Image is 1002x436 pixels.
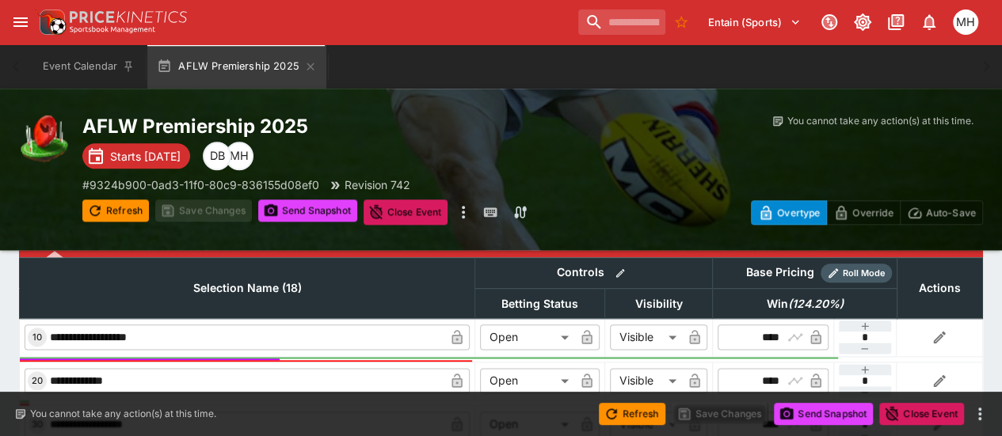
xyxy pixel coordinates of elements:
[610,324,682,350] div: Visible
[82,199,149,222] button: Refresh
[821,263,892,282] div: Show/hide Price Roll mode configuration.
[474,257,712,288] th: Controls
[364,199,448,225] button: Close Event
[787,294,843,313] em: ( 124.20 %)
[836,267,892,280] span: Roll Mode
[948,5,983,40] button: Michael Hutchinson
[897,257,982,318] th: Actions
[953,9,978,35] div: Michael Hutchinson
[610,263,631,283] button: Bulk edit
[33,44,144,89] button: Event Calendar
[787,114,973,128] p: You cannot take any action(s) at this time.
[882,8,910,36] button: Documentation
[70,26,155,33] img: Sportsbook Management
[777,204,820,221] p: Overtype
[258,199,357,222] button: Send Snapshot
[749,294,860,313] span: Win(124.20%)
[774,403,873,425] button: Send Snapshot
[751,200,827,225] button: Overtype
[852,204,893,221] p: Override
[900,200,983,225] button: Auto-Save
[617,294,699,313] span: Visibility
[175,279,318,298] span: Selection Name (18)
[70,11,187,23] img: PriceKinetics
[815,8,844,36] button: Connected to PK
[203,142,231,170] div: Dylan Brown
[82,114,608,138] h2: Copy To Clipboard
[480,324,574,350] div: Open
[740,263,821,282] div: Base Pricing
[110,148,181,165] p: Starts [DATE]
[610,368,682,393] div: Visible
[6,8,35,36] button: open drawer
[599,403,665,425] button: Refresh
[29,332,45,343] span: 10
[35,6,67,38] img: PriceKinetics Logo
[826,200,900,225] button: Override
[751,200,983,225] div: Start From
[926,204,976,221] p: Auto-Save
[480,368,574,393] div: Open
[30,407,216,421] p: You cannot take any action(s) at this time.
[848,8,877,36] button: Toggle light/dark mode
[345,176,410,193] p: Revision 742
[970,404,989,423] button: more
[669,9,694,35] button: No Bookmarks
[915,8,943,36] button: Notifications
[699,9,810,35] button: Select Tenant
[454,199,473,225] button: more
[29,375,46,386] span: 20
[147,44,326,89] button: AFLW Premiership 2025
[82,176,319,193] p: Copy To Clipboard
[578,9,665,35] input: search
[879,403,964,425] button: Close Event
[19,114,70,165] img: australian_rules.png
[484,294,596,313] span: Betting Status
[225,142,253,170] div: Michael Hutchinson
